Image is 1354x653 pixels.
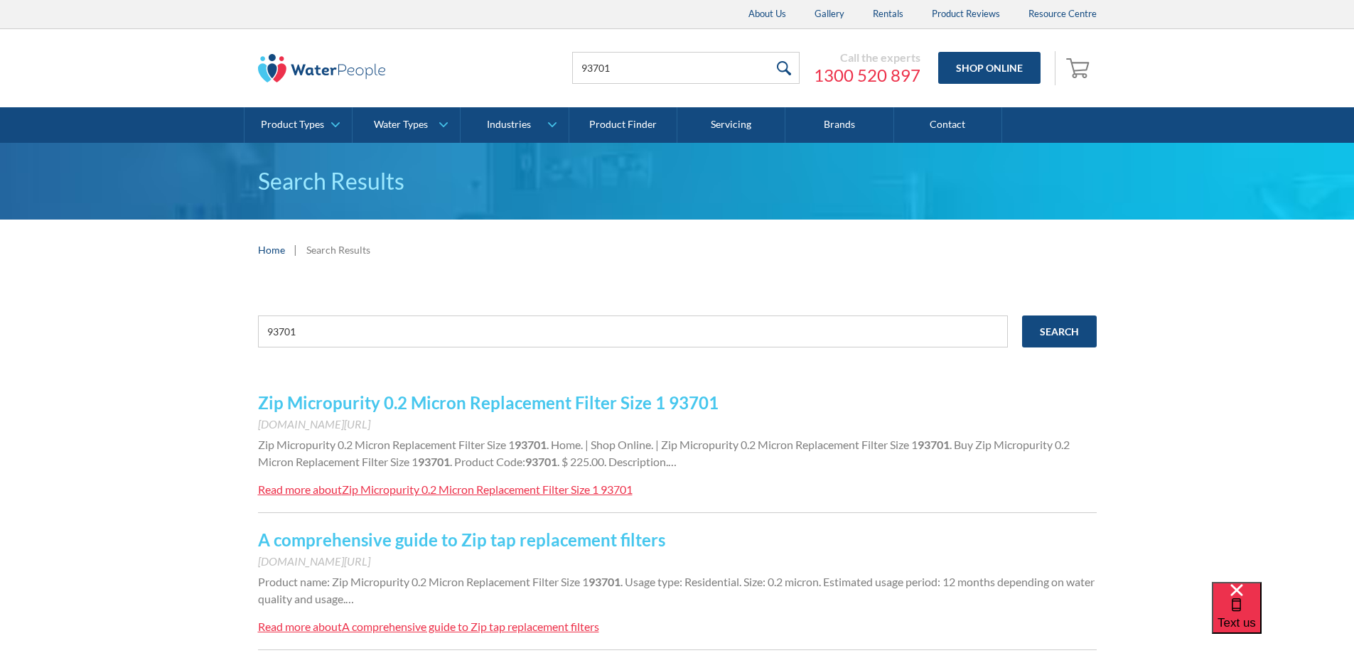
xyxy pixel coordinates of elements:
img: shopping cart [1066,56,1093,79]
a: 1300 520 897 [814,65,920,86]
a: Water Types [353,107,460,143]
strong: 93701 [515,438,547,451]
a: Contact [894,107,1002,143]
div: Search Results [306,242,370,257]
a: Industries [461,107,568,143]
strong: 93701 [918,438,950,451]
a: Read more aboutA comprehensive guide to Zip tap replacement filters [258,618,599,635]
span: … [345,592,354,605]
a: Read more aboutZip Micropurity 0.2 Micron Replacement Filter Size 1 93701 [258,481,633,498]
div: Product Types [261,119,324,131]
a: Home [258,242,285,257]
div: Read more about [258,482,342,496]
div: Read more about [258,620,342,633]
span: . Usage type: Residential. Size: 0.2 micron. Estimated usage period: 12 months depending on water... [258,575,1095,605]
span: Product name: Zip Micropurity 0.2 Micron Replacement Filter Size 1 [258,575,589,588]
a: A comprehensive guide to Zip tap replacement filters [258,529,665,550]
span: Zip Micropurity 0.2 Micron Replacement Filter Size 1 [258,438,515,451]
img: The Water People [258,54,386,82]
span: … [668,455,677,468]
strong: 93701 [418,455,450,468]
input: e.g. chilled water cooler [258,315,1008,347]
input: Search [1022,315,1097,347]
div: Water Types [374,119,428,131]
div: [DOMAIN_NAME][URL] [258,416,1097,433]
a: Product Finder [569,107,677,143]
div: Call the experts [814,50,920,65]
span: . $ 225.00. Description. [557,455,668,468]
input: Search products [572,52,800,84]
iframe: podium webchat widget bubble [1212,582,1354,653]
div: [DOMAIN_NAME][URL] [258,553,1097,570]
div: Industries [487,119,531,131]
a: Open empty cart [1063,51,1097,85]
div: Zip Micropurity 0.2 Micron Replacement Filter Size 1 93701 [342,482,633,496]
span: . Product Code: [450,455,525,468]
a: Shop Online [938,52,1041,84]
a: Zip Micropurity 0.2 Micron Replacement Filter Size 1 93701 [258,392,719,413]
strong: 93701 [525,455,557,468]
a: Brands [785,107,893,143]
span: . Home. | Shop Online. | Zip Micropurity 0.2 Micron Replacement Filter Size 1 [547,438,918,451]
h1: Search Results [258,164,1097,198]
a: Servicing [677,107,785,143]
strong: 93701 [589,575,620,588]
a: Product Types [245,107,352,143]
div: | [292,241,299,258]
span: . Buy Zip Micropurity 0.2 Micron Replacement Filter Size 1 [258,438,1070,468]
div: A comprehensive guide to Zip tap replacement filters [342,620,599,633]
